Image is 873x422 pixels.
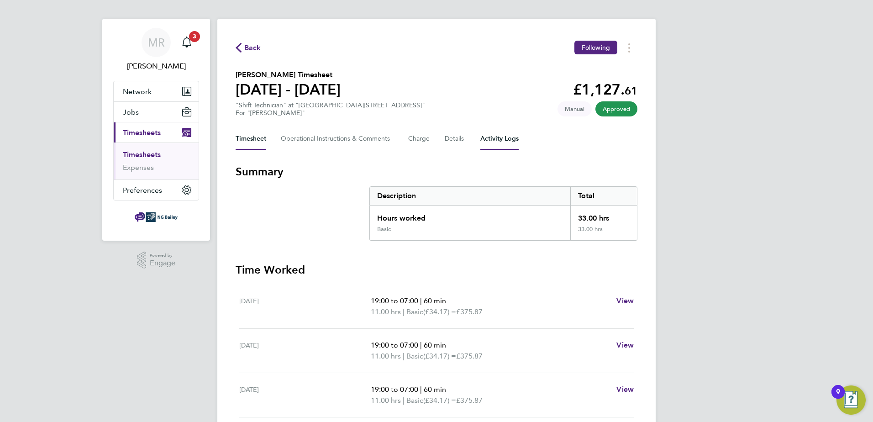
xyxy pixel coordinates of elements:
span: | [420,296,422,305]
span: | [403,396,405,405]
span: Following [582,43,610,52]
span: 11.00 hrs [371,396,401,405]
span: 19:00 to 07:00 [371,341,418,349]
div: 33.00 hrs [570,226,637,240]
div: Total [570,187,637,205]
span: Back [244,42,261,53]
button: Back [236,42,261,53]
span: 11.00 hrs [371,352,401,360]
app-decimal: £1,127. [573,81,637,98]
span: 60 min [424,385,446,394]
span: Powered by [150,252,175,259]
button: Timesheet [236,128,266,150]
span: 19:00 to 07:00 [371,385,418,394]
span: 3 [189,31,200,42]
a: 3 [178,28,196,57]
button: Activity Logs [480,128,519,150]
span: 61 [625,84,637,97]
span: 19:00 to 07:00 [371,296,418,305]
button: Timesheets Menu [621,41,637,55]
span: This timesheet has been approved. [595,101,637,116]
a: View [616,384,634,395]
div: [DATE] [239,295,371,317]
span: | [403,352,405,360]
img: ngbailey-logo-retina.png [135,210,178,224]
div: "Shift Technician" at "[GEOGRAPHIC_DATA][STREET_ADDRESS]" [236,101,425,117]
span: Preferences [123,186,162,195]
h2: [PERSON_NAME] Timesheet [236,69,341,80]
div: Summary [369,186,637,241]
span: Basic [406,351,423,362]
span: Basic [406,395,423,406]
span: £375.87 [456,352,483,360]
span: Timesheets [123,128,161,137]
button: Details [445,128,466,150]
span: (£34.17) = [423,352,456,360]
div: [DATE] [239,384,371,406]
button: Charge [408,128,430,150]
span: Network [123,87,152,96]
a: Expenses [123,163,154,172]
span: Jobs [123,108,139,116]
span: | [420,341,422,349]
span: Matthew Rogers [113,61,199,72]
span: (£34.17) = [423,396,456,405]
button: Jobs [114,102,199,122]
div: Timesheets [114,142,199,179]
span: Basic [406,306,423,317]
div: [DATE] [239,340,371,362]
span: | [403,307,405,316]
a: Timesheets [123,150,161,159]
a: MR[PERSON_NAME] [113,28,199,72]
div: For "[PERSON_NAME]" [236,109,425,117]
a: View [616,340,634,351]
span: (£34.17) = [423,307,456,316]
span: View [616,341,634,349]
button: Preferences [114,180,199,200]
button: Network [114,81,199,101]
span: 11.00 hrs [371,307,401,316]
a: Powered byEngage [137,252,176,269]
a: Go to home page [113,210,199,224]
span: This timesheet was manually created. [557,101,592,116]
span: 60 min [424,296,446,305]
span: View [616,296,634,305]
span: View [616,385,634,394]
button: Operational Instructions & Comments [281,128,394,150]
div: Hours worked [370,206,570,226]
button: Following [574,41,617,54]
h1: [DATE] - [DATE] [236,80,341,99]
a: View [616,295,634,306]
span: £375.87 [456,307,483,316]
div: Description [370,187,570,205]
span: Engage [150,259,175,267]
h3: Time Worked [236,263,637,277]
div: 33.00 hrs [570,206,637,226]
nav: Main navigation [102,19,210,241]
h3: Summary [236,164,637,179]
div: Basic [377,226,391,233]
button: Open Resource Center, 9 new notifications [836,385,866,415]
div: 9 [836,392,840,404]
span: | [420,385,422,394]
span: 60 min [424,341,446,349]
span: £375.87 [456,396,483,405]
span: MR [148,37,165,48]
button: Timesheets [114,122,199,142]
